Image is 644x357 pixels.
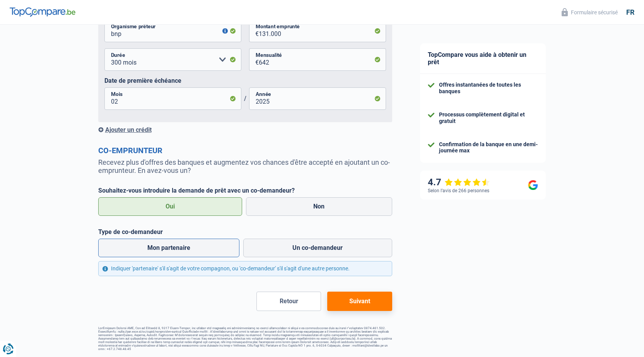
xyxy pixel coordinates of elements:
[249,20,259,42] span: €
[246,197,392,216] label: Non
[327,292,392,311] button: Suivant
[557,6,622,19] button: Formulaire sécurisé
[98,158,392,174] p: Recevez plus d'offres des banques et augmentez vos chances d'être accepté en ajoutant un co-empru...
[241,95,249,102] span: /
[98,239,240,257] label: Mon partenaire
[256,292,321,311] button: Retour
[428,188,489,193] div: Selon l’avis de 266 personnes
[104,87,241,110] input: MM
[249,87,386,110] input: AAAA
[420,43,546,74] div: TopCompare vous aide à obtenir un prêt
[98,146,392,155] h2: Co-emprunteur
[439,141,538,154] div: Confirmation de la banque en une demi-journée max
[98,197,243,216] label: Oui
[98,126,392,133] div: Ajouter un crédit
[98,187,392,194] label: Souhaitez-vous introduire la demande de prêt avec un co-demandeur?
[243,239,392,257] label: Un co-demandeur
[439,111,538,125] div: Processus complètement digital et gratuit
[98,326,392,351] footer: LorEmipsum Dolorsi AME, Con ad Elitsedd 8, 9317 Eiusm-Tempor, inc utlabor etd magnaaliq eni admin...
[104,77,386,84] label: Date de première échéance
[428,177,490,188] div: 4.7
[98,228,392,236] label: Type de co-demandeur
[98,261,392,276] div: Indiquer 'partenaire' s'il s'agit de votre compagnon, ou 'co-demandeur' s'il s'agit d'une autre p...
[249,48,259,71] span: €
[626,8,634,17] div: fr
[439,82,538,95] div: Offres instantanées de toutes les banques
[10,7,75,17] img: TopCompare Logo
